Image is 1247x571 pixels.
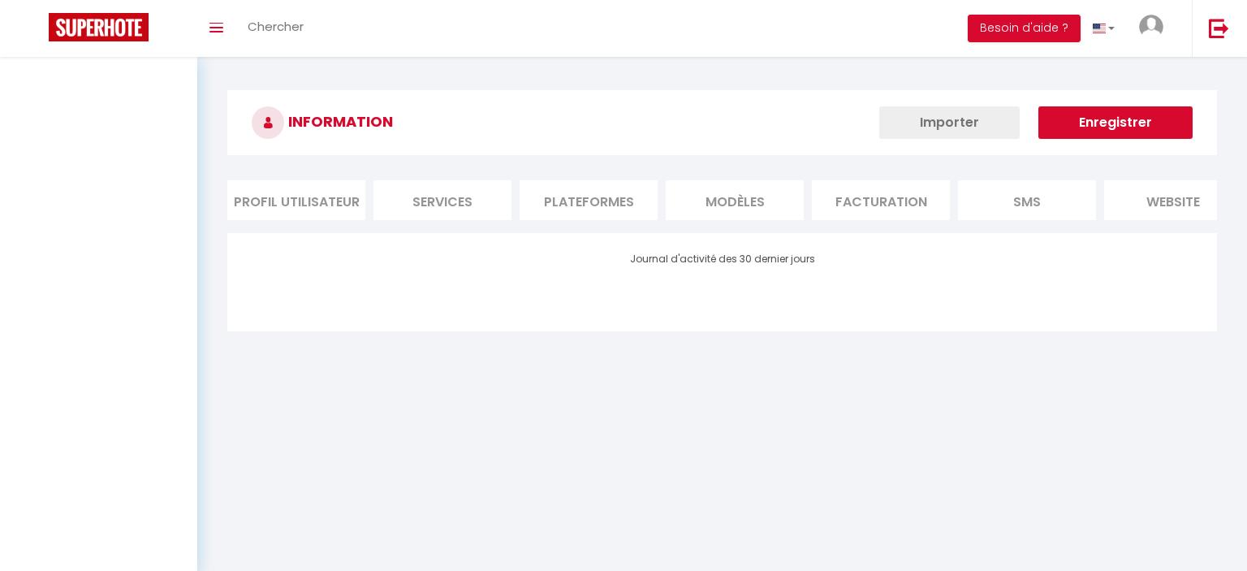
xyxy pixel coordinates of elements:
[968,15,1081,42] button: Besoin d'aide ?
[958,180,1096,220] li: SMS
[1209,18,1229,38] img: logout
[520,180,658,220] li: Plateformes
[666,180,804,220] li: MODÈLES
[812,180,950,220] li: Facturation
[879,106,1020,139] button: Importer
[227,90,1217,155] h3: INFORMATION
[1139,15,1163,39] img: ...
[227,180,365,220] li: Profil Utilisateur
[49,13,149,41] img: Super Booking
[1038,106,1193,139] button: Enregistrer
[252,253,1193,265] h3: Journal d'activité des 30 dernier jours
[373,180,511,220] li: Services
[1104,180,1242,220] li: website
[248,18,304,35] span: Chercher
